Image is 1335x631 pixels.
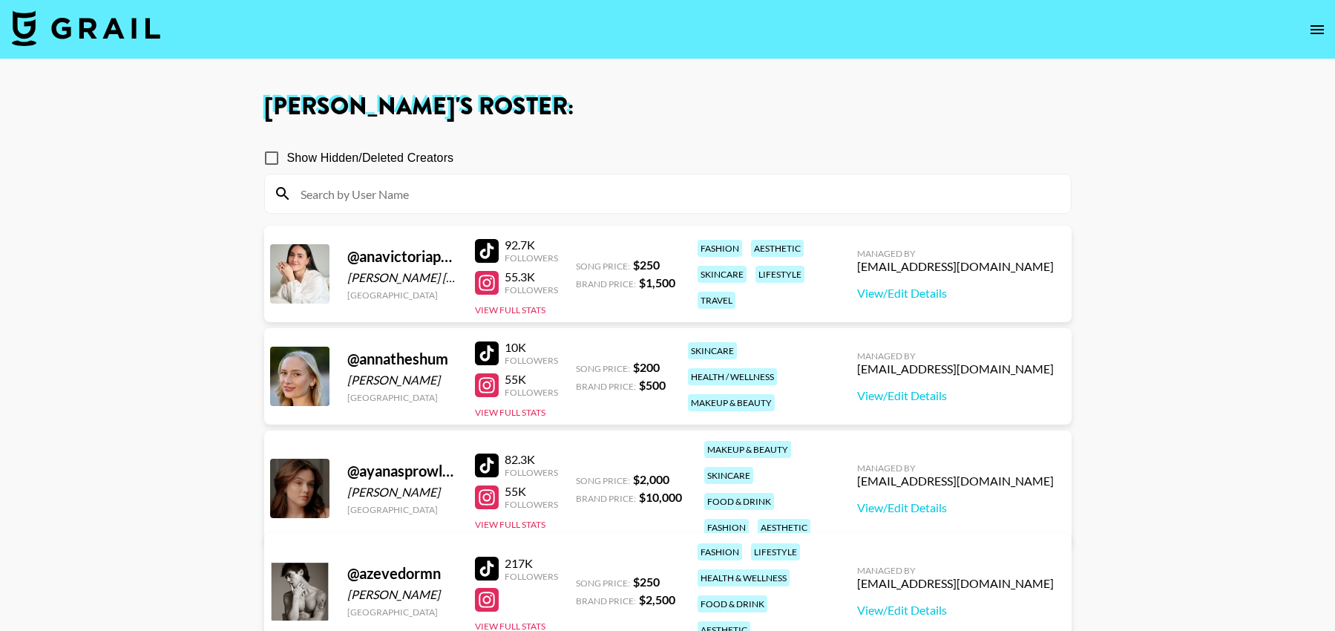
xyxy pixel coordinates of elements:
h1: [PERSON_NAME] 's Roster: [264,95,1072,119]
div: fashion [698,240,742,257]
div: skincare [704,467,753,484]
div: [EMAIL_ADDRESS][DOMAIN_NAME] [857,576,1054,591]
span: Song Price: [576,261,630,272]
div: 55.3K [505,269,558,284]
div: [GEOGRAPHIC_DATA] [347,290,457,301]
div: Followers [505,355,558,366]
div: Followers [505,284,558,295]
div: skincare [698,266,747,283]
strong: $ 1,500 [639,275,675,290]
div: Followers [505,467,558,478]
div: [PERSON_NAME] [PERSON_NAME] [347,270,457,285]
span: Song Price: [576,363,630,374]
div: @ anavictoriaperez_ [347,247,457,266]
span: Brand Price: [576,493,636,504]
div: lifestyle [751,543,800,560]
div: 10K [505,340,558,355]
div: health / wellness [688,368,777,385]
div: 92.7K [505,238,558,252]
div: @ azevedormn [347,564,457,583]
div: Managed By [857,462,1054,474]
div: aesthetic [751,240,804,257]
input: Search by User Name [292,182,1062,206]
div: makeup & beauty [704,441,791,458]
div: [EMAIL_ADDRESS][DOMAIN_NAME] [857,362,1054,376]
div: [GEOGRAPHIC_DATA] [347,504,457,515]
div: fashion [698,543,742,560]
div: @ annatheshum [347,350,457,368]
strong: $ 500 [639,378,666,392]
button: View Full Stats [475,304,545,315]
div: [PERSON_NAME] [347,587,457,602]
div: lifestyle [755,266,804,283]
div: Followers [505,499,558,510]
div: [EMAIL_ADDRESS][DOMAIN_NAME] [857,259,1054,274]
div: 55K [505,372,558,387]
div: food & drink [698,595,767,612]
span: Brand Price: [576,595,636,607]
button: View Full Stats [475,519,545,530]
strong: $ 250 [633,258,660,272]
div: aesthetic [758,519,810,536]
strong: $ 2,000 [633,472,669,486]
button: View Full Stats [475,407,545,418]
div: Managed By [857,248,1054,259]
div: [GEOGRAPHIC_DATA] [347,392,457,403]
a: View/Edit Details [857,286,1054,301]
span: Brand Price: [576,278,636,290]
div: skincare [688,342,737,359]
button: open drawer [1302,15,1332,45]
span: Song Price: [576,475,630,486]
a: View/Edit Details [857,603,1054,618]
div: fashion [704,519,749,536]
div: Followers [505,252,558,264]
a: View/Edit Details [857,500,1054,515]
div: [EMAIL_ADDRESS][DOMAIN_NAME] [857,474,1054,488]
strong: $ 10,000 [639,490,682,504]
strong: $ 200 [633,360,660,374]
span: Song Price: [576,578,630,589]
div: Followers [505,387,558,398]
div: @ ayanasprowl___ [347,462,457,480]
div: Managed By [857,350,1054,362]
div: health & wellness [698,569,790,586]
strong: $ 250 [633,575,660,589]
strong: $ 2,500 [639,592,675,607]
div: Followers [505,571,558,582]
a: View/Edit Details [857,388,1054,403]
div: [PERSON_NAME] [347,485,457,500]
div: [GEOGRAPHIC_DATA] [347,607,457,618]
div: 217K [505,556,558,571]
span: Show Hidden/Deleted Creators [287,149,454,167]
img: Grail Talent [12,10,160,46]
span: Brand Price: [576,381,636,392]
div: Managed By [857,565,1054,576]
div: food & drink [704,493,774,510]
div: makeup & beauty [688,394,775,411]
div: travel [698,292,735,309]
div: 55K [505,484,558,499]
div: [PERSON_NAME] [347,373,457,388]
div: 82.3K [505,452,558,467]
